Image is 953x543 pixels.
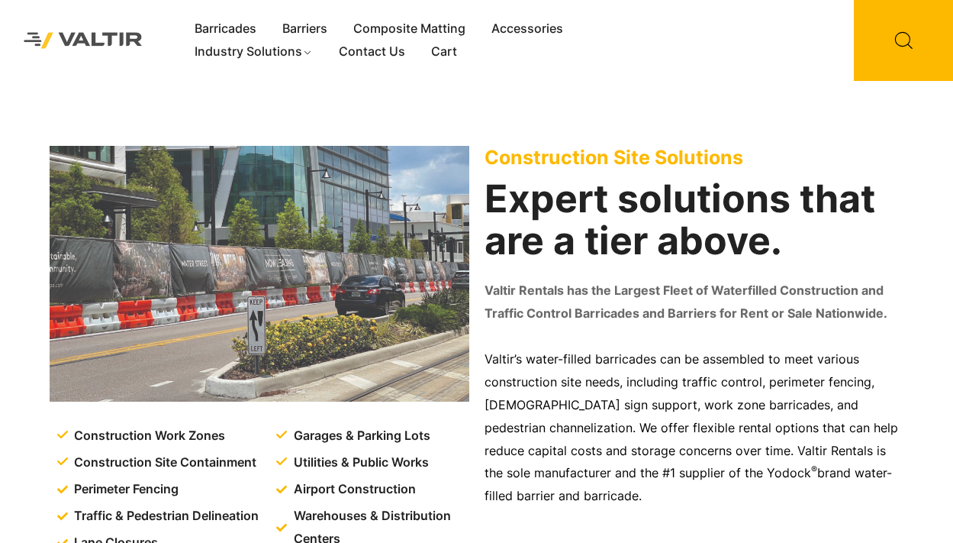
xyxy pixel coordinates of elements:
a: Composite Matting [340,18,478,40]
p: Valtir Rentals has the Largest Fleet of Waterfilled Construction and Traffic Control Barricades a... [485,280,904,325]
p: Construction Site Solutions [485,146,904,169]
a: Barricades [182,18,269,40]
span: Perimeter Fencing [70,478,179,501]
span: Construction Site Containment [70,451,256,474]
span: Utilities & Public Works [290,451,429,474]
img: Valtir Rentals [11,20,155,61]
span: Airport Construction [290,478,416,501]
span: Traffic & Pedestrian Delineation [70,505,259,528]
span: Construction Work Zones [70,425,225,448]
a: Industry Solutions [182,40,326,63]
sup: ® [811,464,817,475]
a: Contact Us [326,40,418,63]
h2: Expert solutions that are a tier above. [485,178,904,262]
a: Cart [418,40,470,63]
span: Garages & Parking Lots [290,425,430,448]
a: Barriers [269,18,340,40]
p: Valtir’s water-filled barricades can be assembled to meet various construction site needs, includ... [485,348,904,508]
a: Accessories [478,18,576,40]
